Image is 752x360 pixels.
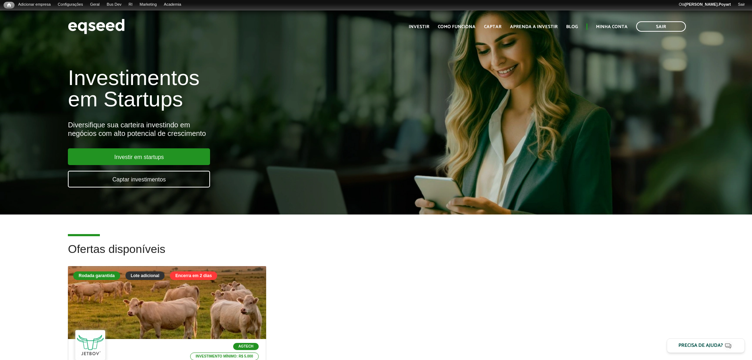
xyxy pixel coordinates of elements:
a: Captar investimentos [68,171,210,187]
img: EqSeed [68,17,125,36]
a: Como funciona [438,25,476,29]
a: Academia [160,2,185,7]
h2: Ofertas disponíveis [68,243,684,266]
span: Início [7,2,11,7]
a: Investir em startups [68,148,210,165]
a: Aprenda a investir [510,25,558,29]
a: Minha conta [596,25,628,29]
a: Blog [566,25,578,29]
a: Olá[PERSON_NAME].Poyart [675,2,735,7]
a: Sair [636,21,686,32]
div: Lote adicional [125,271,165,280]
p: Agtech [233,343,259,350]
a: Captar [484,25,501,29]
h1: Investimentos em Startups [68,67,433,110]
strong: [PERSON_NAME].Poyart [685,2,731,6]
a: Geral [86,2,103,7]
a: RI [125,2,136,7]
div: Encerra em 2 dias [170,271,217,280]
a: Sair [734,2,748,7]
a: Marketing [136,2,160,7]
div: Rodada garantida [73,271,120,280]
a: Investir [409,25,429,29]
a: Bus Dev [103,2,125,7]
a: Configurações [54,2,87,7]
a: Início [4,2,15,9]
a: Adicionar empresa [15,2,54,7]
div: Diversifique sua carteira investindo em negócios com alto potencial de crescimento [68,121,433,138]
